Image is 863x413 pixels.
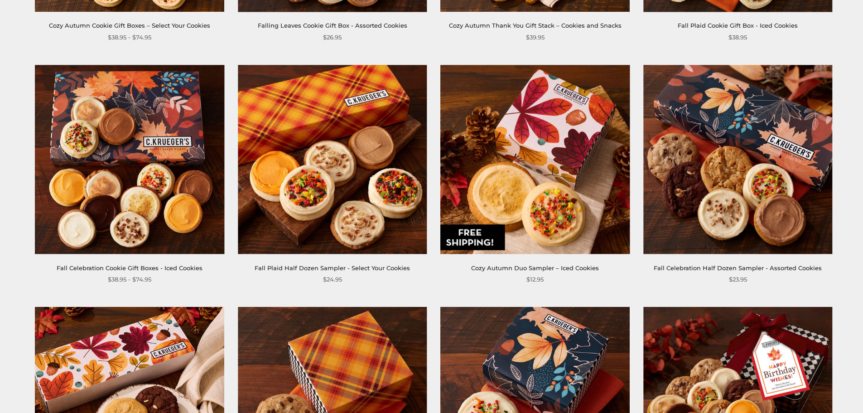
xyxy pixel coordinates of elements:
a: Fall Plaid Half Dozen Sampler - Select Your Cookies [255,264,410,272]
span: $12.95 [526,275,544,284]
span: $23.95 [729,275,747,284]
img: Cozy Autumn Duo Sampler – Iced Cookies [441,65,630,254]
a: Fall Plaid Cookie Gift Box - Iced Cookies [678,22,798,29]
span: $38.95 - $74.95 [108,33,151,42]
span: $38.95 - $74.95 [108,275,151,284]
img: Fall Celebration Cookie Gift Boxes - Iced Cookies [35,65,224,254]
span: $26.95 [323,33,342,42]
a: Cozy Autumn Thank You Gift Stack – Cookies and Snacks [449,22,622,29]
a: Falling Leaves Cookie Gift Box - Assorted Cookies [258,22,407,29]
a: Cozy Autumn Duo Sampler – Iced Cookies [471,264,599,272]
img: Fall Celebration Half Dozen Sampler - Assorted Cookies [643,65,832,254]
span: $24.95 [323,275,342,284]
iframe: Sign Up via Text for Offers [7,379,94,406]
a: Fall Celebration Half Dozen Sampler - Assorted Cookies [654,264,822,272]
img: Fall Plaid Half Dozen Sampler - Select Your Cookies [238,65,427,254]
a: Fall Celebration Cookie Gift Boxes - Iced Cookies [57,264,202,272]
span: $38.95 [728,33,747,42]
span: $39.95 [526,33,545,42]
a: Cozy Autumn Cookie Gift Boxes – Select Your Cookies [49,22,210,29]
